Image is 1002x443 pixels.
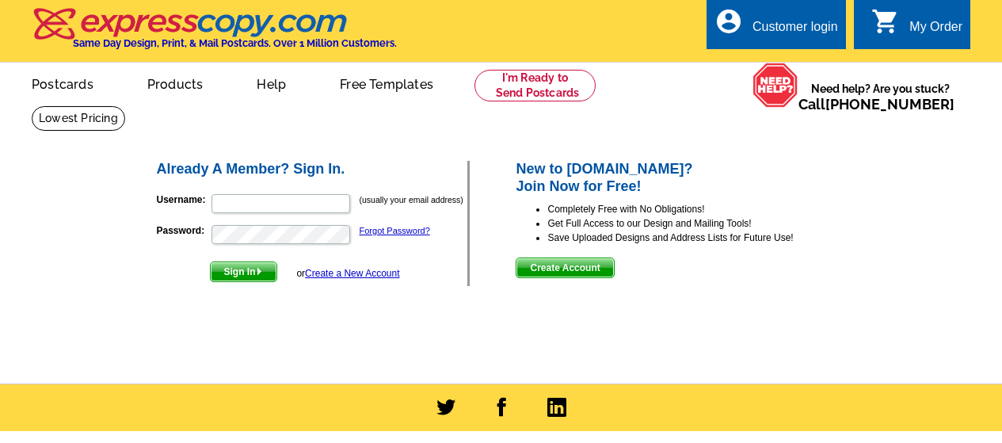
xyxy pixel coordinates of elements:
span: Create Account [516,258,613,277]
li: Get Full Access to our Design and Mailing Tools! [547,216,848,231]
button: Sign In [210,262,277,282]
label: Username: [157,193,210,207]
div: Customer login [752,20,838,42]
a: account_circle Customer login [714,17,838,37]
span: Sign In [211,262,276,281]
a: [PHONE_NUMBER] [825,96,954,113]
div: or [296,266,399,281]
label: Password: [157,223,210,238]
h2: New to [DOMAIN_NAME]? Join Now for Free! [516,161,848,195]
img: button-next-arrow-white.png [256,268,263,275]
i: account_circle [714,7,743,36]
a: Products [122,64,229,101]
div: My Order [909,20,962,42]
a: Same Day Design, Print, & Mail Postcards. Over 1 Million Customers. [32,19,397,49]
a: Free Templates [314,64,459,101]
span: Need help? Are you stuck? [798,81,962,113]
a: shopping_cart My Order [871,17,962,37]
img: help [752,63,798,108]
small: (usually your email address) [360,195,463,204]
h4: Same Day Design, Print, & Mail Postcards. Over 1 Million Customers. [73,37,397,49]
a: Postcards [6,64,119,101]
span: Call [798,96,954,113]
a: Help [231,64,311,101]
h2: Already A Member? Sign In. [157,161,468,178]
i: shopping_cart [871,7,900,36]
li: Save Uploaded Designs and Address Lists for Future Use! [547,231,848,245]
a: Create a New Account [305,268,399,279]
a: Forgot Password? [360,226,430,235]
button: Create Account [516,258,614,278]
li: Completely Free with No Obligations! [547,202,848,216]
